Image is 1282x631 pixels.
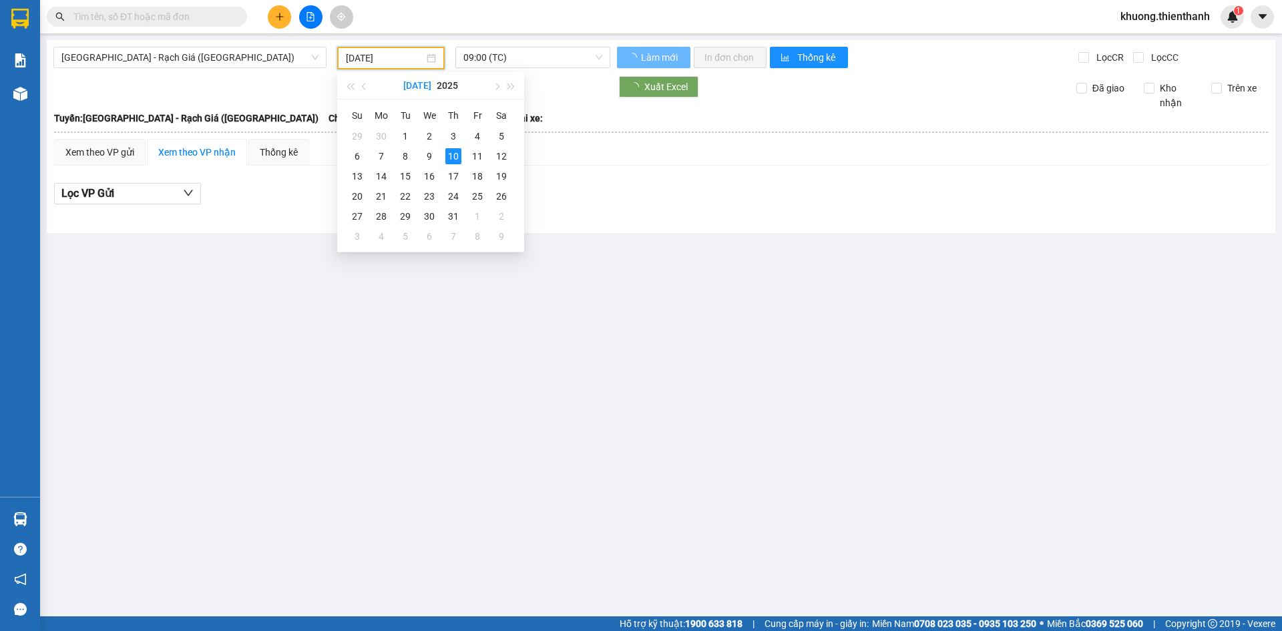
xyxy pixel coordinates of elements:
[373,168,389,184] div: 14
[465,206,489,226] td: 2025-08-01
[373,188,389,204] div: 21
[393,226,417,246] td: 2025-08-05
[1153,616,1155,631] span: |
[445,128,461,144] div: 3
[345,206,369,226] td: 2025-07-27
[397,168,413,184] div: 15
[421,188,437,204] div: 23
[373,228,389,244] div: 4
[329,111,426,126] span: Chuyến: (09:00 [DATE])
[469,148,485,164] div: 11
[369,126,393,146] td: 2025-06-30
[306,12,315,21] span: file-add
[421,228,437,244] div: 6
[1110,8,1221,25] span: khuong.thienthanh
[509,111,543,126] span: Loại xe:
[349,208,365,224] div: 27
[337,12,346,21] span: aim
[260,145,298,160] div: Thống kê
[14,543,27,556] span: question-circle
[393,206,417,226] td: 2025-07-29
[61,47,318,67] span: Sài Gòn - Rạch Giá (Hàng Hoá)
[753,616,755,631] span: |
[445,188,461,204] div: 24
[489,105,513,126] th: Sa
[345,166,369,186] td: 2025-07-13
[489,206,513,226] td: 2025-08-02
[1208,619,1217,628] span: copyright
[275,12,284,21] span: plus
[268,5,291,29] button: plus
[369,146,393,166] td: 2025-07-07
[644,79,688,94] span: Xuất Excel
[685,618,742,629] strong: 1900 633 818
[299,5,323,29] button: file-add
[397,228,413,244] div: 5
[13,87,27,101] img: warehouse-icon
[441,226,465,246] td: 2025-08-07
[493,148,509,164] div: 12
[781,53,792,63] span: bar-chart
[1047,616,1143,631] span: Miền Bắc
[493,188,509,204] div: 26
[65,145,134,160] div: Xem theo VP gửi
[441,126,465,146] td: 2025-07-03
[493,128,509,144] div: 5
[441,186,465,206] td: 2025-07-24
[630,82,644,91] span: loading
[489,166,513,186] td: 2025-07-19
[421,148,437,164] div: 9
[417,146,441,166] td: 2025-07-09
[393,166,417,186] td: 2025-07-15
[445,208,461,224] div: 31
[441,146,465,166] td: 2025-07-10
[369,186,393,206] td: 2025-07-21
[349,128,365,144] div: 29
[469,128,485,144] div: 4
[373,128,389,144] div: 30
[13,512,27,526] img: warehouse-icon
[1222,81,1262,95] span: Trên xe
[373,148,389,164] div: 7
[54,113,318,124] b: Tuyến: [GEOGRAPHIC_DATA] - Rạch Giá ([GEOGRAPHIC_DATA])
[345,226,369,246] td: 2025-08-03
[465,166,489,186] td: 2025-07-18
[393,186,417,206] td: 2025-07-22
[417,226,441,246] td: 2025-08-06
[417,105,441,126] th: We
[1091,50,1126,65] span: Lọc CR
[369,166,393,186] td: 2025-07-14
[493,168,509,184] div: 19
[1154,81,1201,110] span: Kho nhận
[441,166,465,186] td: 2025-07-17
[641,50,680,65] span: Làm mới
[469,228,485,244] div: 8
[914,618,1036,629] strong: 0708 023 035 - 0935 103 250
[1257,11,1269,23] span: caret-down
[393,146,417,166] td: 2025-07-08
[469,168,485,184] div: 18
[393,105,417,126] th: Tu
[349,148,365,164] div: 6
[397,128,413,144] div: 1
[493,228,509,244] div: 9
[349,188,365,204] div: 20
[489,126,513,146] td: 2025-07-05
[465,226,489,246] td: 2025-08-08
[445,168,461,184] div: 17
[469,188,485,204] div: 25
[345,146,369,166] td: 2025-07-06
[445,228,461,244] div: 7
[619,76,698,97] button: Xuất Excel
[369,206,393,226] td: 2025-07-28
[1251,5,1274,29] button: caret-down
[465,146,489,166] td: 2025-07-11
[489,186,513,206] td: 2025-07-26
[403,72,431,99] button: [DATE]
[493,208,509,224] div: 2
[617,47,690,68] button: Làm mới
[765,616,869,631] span: Cung cấp máy in - giấy in:
[1234,6,1243,15] sup: 1
[441,105,465,126] th: Th
[14,603,27,616] span: message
